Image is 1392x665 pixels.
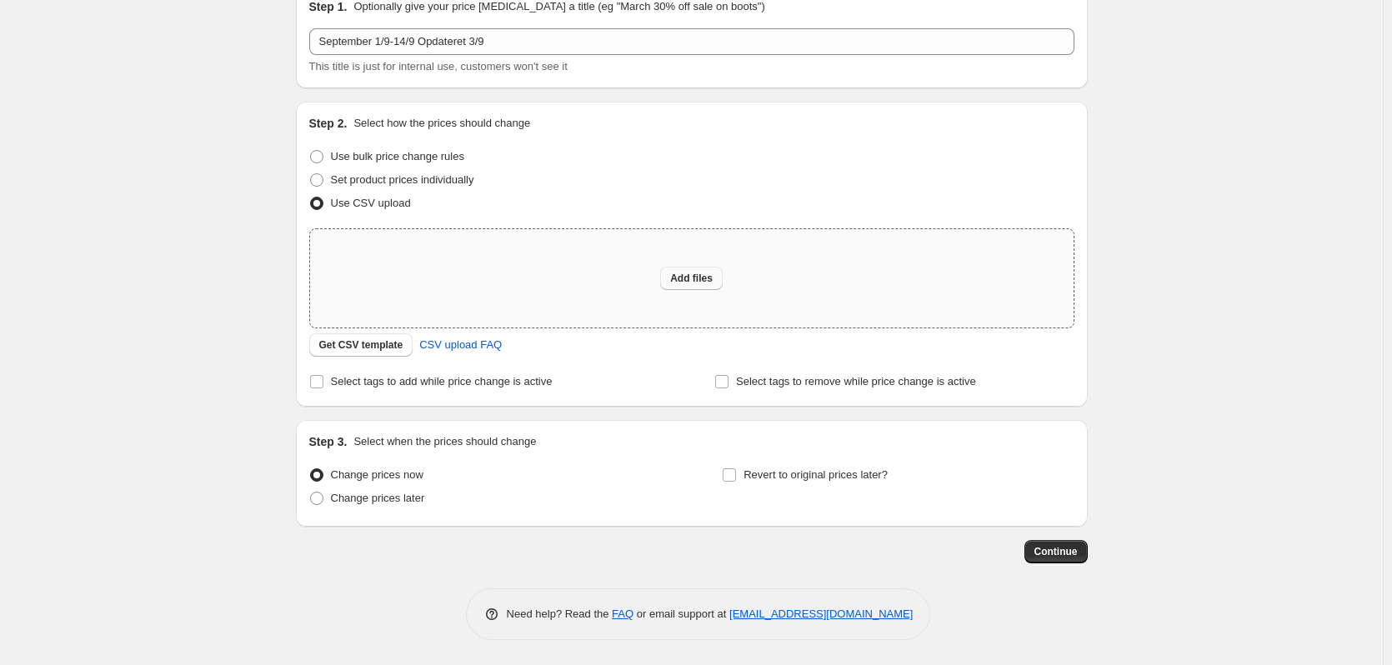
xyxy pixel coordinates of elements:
span: Revert to original prices later? [744,468,888,481]
span: CSV upload FAQ [419,337,502,353]
span: This title is just for internal use, customers won't see it [309,60,568,72]
a: CSV upload FAQ [409,332,512,358]
button: Get CSV template [309,333,413,357]
p: Select when the prices should change [353,433,536,450]
a: FAQ [612,607,633,620]
button: Continue [1024,540,1088,563]
span: Change prices later [331,492,425,504]
span: Use CSV upload [331,197,411,209]
span: Select tags to add while price change is active [331,375,553,387]
input: 30% off holiday sale [309,28,1074,55]
p: Select how the prices should change [353,115,530,132]
h2: Step 2. [309,115,348,132]
span: or email support at [633,607,729,620]
span: Use bulk price change rules [331,150,464,162]
span: Need help? Read the [507,607,613,620]
span: Select tags to remove while price change is active [736,375,976,387]
span: Set product prices individually [331,173,474,186]
h2: Step 3. [309,433,348,450]
span: Change prices now [331,468,423,481]
span: Continue [1034,545,1078,558]
a: [EMAIL_ADDRESS][DOMAIN_NAME] [729,607,913,620]
span: Get CSV template [319,338,403,352]
button: Add files [660,267,723,290]
span: Add files [670,272,713,285]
